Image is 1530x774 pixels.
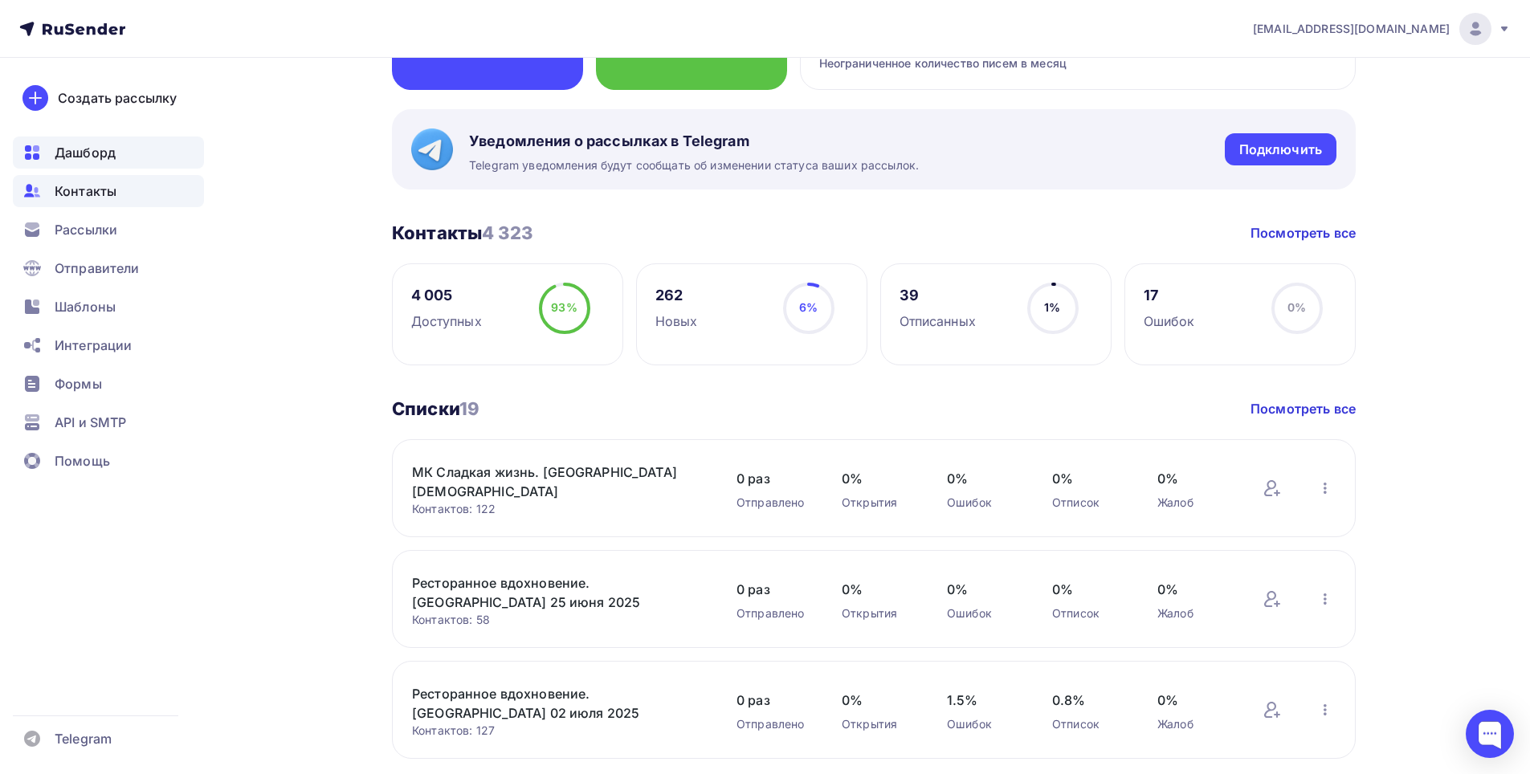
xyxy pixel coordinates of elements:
[58,88,177,108] div: Создать рассылку
[412,462,685,501] a: МК Сладкая жизнь. [GEOGRAPHIC_DATA] [DEMOGRAPHIC_DATA]
[947,690,1020,710] span: 1.5%
[55,729,112,748] span: Telegram
[551,300,577,314] span: 93%
[1052,716,1125,732] div: Отписок
[947,495,1020,511] div: Ошибок
[1157,495,1230,511] div: Жалоб
[947,469,1020,488] span: 0%
[1253,21,1450,37] span: [EMAIL_ADDRESS][DOMAIN_NAME]
[412,684,685,723] a: Ресторанное вдохновение. [GEOGRAPHIC_DATA] 02 июля 2025
[1253,13,1511,45] a: [EMAIL_ADDRESS][DOMAIN_NAME]
[736,580,810,599] span: 0 раз
[799,300,818,314] span: 6%
[736,495,810,511] div: Отправлено
[1239,141,1322,159] div: Подключить
[947,716,1020,732] div: Ошибок
[842,605,915,621] div: Открытия
[411,286,482,305] div: 4 005
[55,259,140,278] span: Отправители
[1052,605,1125,621] div: Отписок
[55,181,116,201] span: Контакты
[392,222,532,244] h3: Контакты
[842,716,915,732] div: Открытия
[1157,469,1230,488] span: 0%
[55,451,110,471] span: Помощь
[412,612,704,628] div: Контактов: 58
[13,252,204,284] a: Отправители
[1144,312,1195,331] div: Ошибок
[392,397,479,420] h3: Списки
[655,286,698,305] div: 262
[482,222,532,243] span: 4 323
[842,580,915,599] span: 0%
[411,312,482,331] div: Доступных
[1157,716,1230,732] div: Жалоб
[1251,223,1356,242] a: Посмотреть все
[736,690,810,710] span: 0 раз
[13,214,204,246] a: Рассылки
[469,157,919,173] span: Telegram уведомления будут сообщать об изменении статуса ваших рассылок.
[469,132,919,151] span: Уведомления о рассылках в Telegram
[842,495,915,511] div: Открытия
[13,175,204,207] a: Контакты
[655,312,698,331] div: Новых
[842,469,915,488] span: 0%
[412,723,704,739] div: Контактов: 127
[55,374,102,393] span: Формы
[1052,495,1125,511] div: Отписок
[736,605,810,621] div: Отправлено
[1052,469,1125,488] span: 0%
[55,297,116,316] span: Шаблоны
[1144,286,1195,305] div: 17
[1157,690,1230,710] span: 0%
[736,716,810,732] div: Отправлено
[55,220,117,239] span: Рассылки
[1052,580,1125,599] span: 0%
[412,501,704,517] div: Контактов: 122
[1052,690,1125,710] span: 0.8%
[1157,605,1230,621] div: Жалоб
[55,143,116,162] span: Дашборд
[55,413,126,432] span: API и SMTP
[1044,300,1060,314] span: 1%
[1287,300,1306,314] span: 0%
[736,469,810,488] span: 0 раз
[900,312,976,331] div: Отписанных
[459,398,479,419] span: 19
[947,580,1020,599] span: 0%
[13,136,204,169] a: Дашборд
[947,605,1020,621] div: Ошибок
[13,291,204,323] a: Шаблоны
[412,573,685,612] a: Ресторанное вдохновение. [GEOGRAPHIC_DATA] 25 июня 2025
[55,336,132,355] span: Интеграции
[842,690,915,710] span: 0%
[900,286,976,305] div: 39
[1157,580,1230,599] span: 0%
[13,368,204,400] a: Формы
[1251,399,1356,418] a: Посмотреть все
